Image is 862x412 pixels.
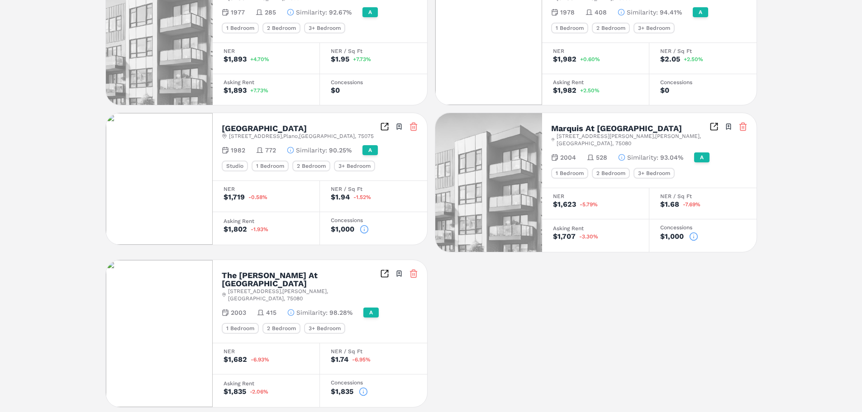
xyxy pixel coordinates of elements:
[660,48,746,54] div: NER / Sq Ft
[296,308,328,317] span: Similarity :
[251,357,269,362] span: -6.93%
[580,88,600,93] span: +2.50%
[224,218,309,224] div: Asking Rent
[248,194,267,200] span: -0.58%
[229,133,374,140] span: [STREET_ADDRESS] , Plano , [GEOGRAPHIC_DATA] , 75075
[331,349,416,354] div: NER / Sq Ft
[304,23,345,33] div: 3+ Bedroom
[222,161,248,171] div: Studio
[231,308,246,317] span: 2003
[222,23,259,33] div: 1 Bedroom
[551,124,682,133] h2: Marquis At [GEOGRAPHIC_DATA]
[251,227,268,232] span: -1.93%
[660,225,746,230] div: Concessions
[362,145,378,155] div: A
[331,87,340,94] div: $0
[353,57,371,62] span: +7.73%
[331,380,416,385] div: Concessions
[362,7,378,17] div: A
[222,271,380,288] h2: The [PERSON_NAME] At [GEOGRAPHIC_DATA]
[553,201,576,208] div: $1,623
[551,168,588,179] div: 1 Bedroom
[579,234,598,239] span: -3.30%
[553,226,638,231] div: Asking Rent
[222,323,259,334] div: 1 Bedroom
[557,133,710,147] span: [STREET_ADDRESS][PERSON_NAME] , [PERSON_NAME] , [GEOGRAPHIC_DATA] , 75080
[553,233,576,240] div: $1,707
[265,8,276,17] span: 285
[329,8,352,17] span: 92.67%
[224,87,247,94] div: $1,893
[660,80,746,85] div: Concessions
[627,153,658,162] span: Similarity :
[553,48,638,54] div: NER
[352,357,371,362] span: -6.95%
[331,56,349,63] div: $1.95
[553,194,638,199] div: NER
[224,194,245,201] div: $1,719
[304,323,345,334] div: 3+ Bedroom
[250,389,268,394] span: -2.06%
[592,23,630,33] div: 2 Bedroom
[265,146,276,155] span: 772
[684,57,703,62] span: +2.50%
[331,388,353,395] div: $1,835
[592,168,630,179] div: 2 Bedroom
[222,124,307,133] h2: [GEOGRAPHIC_DATA]
[292,161,330,171] div: 2 Bedroom
[224,56,247,63] div: $1,893
[553,87,576,94] div: $1,982
[627,8,658,17] span: Similarity :
[231,8,245,17] span: 1977
[660,87,669,94] div: $0
[660,194,746,199] div: NER / Sq Ft
[224,349,309,354] div: NER
[334,161,375,171] div: 3+ Bedroom
[660,153,683,162] span: 93.04%
[660,201,679,208] div: $1.68
[710,122,719,131] a: Inspect Comparables
[224,226,247,233] div: $1,802
[331,80,416,85] div: Concessions
[329,146,352,155] span: 90.25%
[560,8,575,17] span: 1978
[353,194,371,200] span: -1.52%
[224,186,309,192] div: NER
[380,122,389,131] a: Inspect Comparables
[380,269,389,278] a: Inspect Comparables
[331,356,348,363] div: $1.74
[633,23,675,33] div: 3+ Bedroom
[224,356,247,363] div: $1,682
[224,48,309,54] div: NER
[296,146,327,155] span: Similarity :
[553,56,576,63] div: $1,982
[250,88,268,93] span: +7.73%
[224,388,246,395] div: $1,835
[596,153,607,162] span: 528
[331,194,350,201] div: $1.94
[231,146,245,155] span: 1982
[224,80,309,85] div: Asking Rent
[660,233,684,240] div: $1,000
[331,48,416,54] div: NER / Sq Ft
[331,218,416,223] div: Concessions
[683,202,700,207] span: -7.69%
[560,153,576,162] span: 2004
[660,8,682,17] span: 94.41%
[252,161,289,171] div: 1 Bedroom
[363,308,379,317] div: A
[296,8,327,17] span: Similarity :
[266,308,276,317] span: 415
[580,202,598,207] span: -5.79%
[262,323,300,334] div: 2 Bedroom
[633,168,675,179] div: 3+ Bedroom
[693,7,708,17] div: A
[331,186,416,192] div: NER / Sq Ft
[250,57,269,62] span: +4.70%
[553,80,638,85] div: Asking Rent
[660,56,680,63] div: $2.05
[595,8,607,17] span: 408
[224,381,309,386] div: Asking Rent
[551,23,588,33] div: 1 Bedroom
[580,57,600,62] span: +0.60%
